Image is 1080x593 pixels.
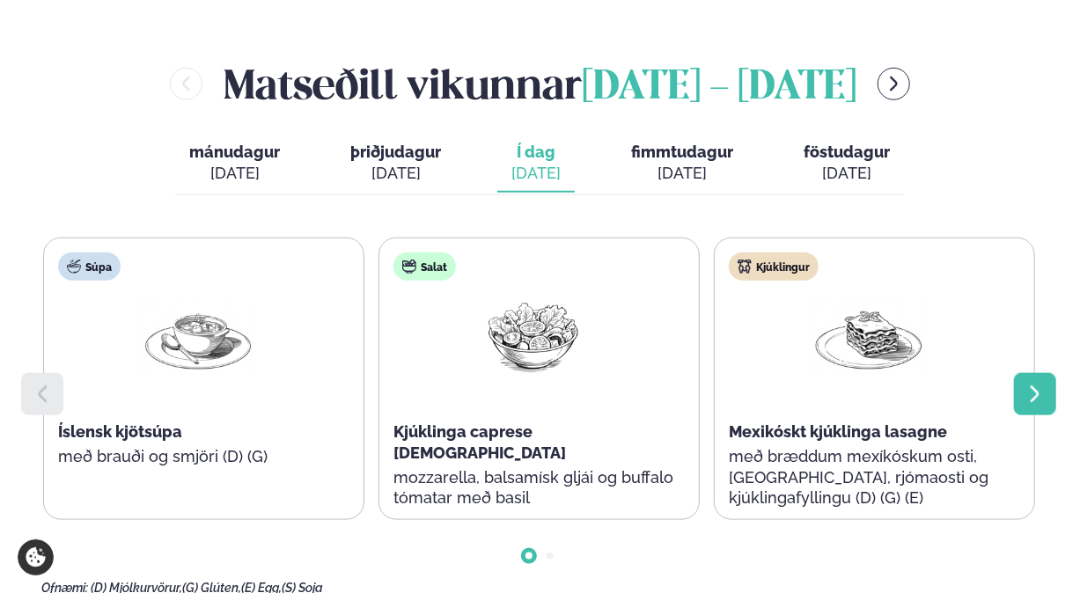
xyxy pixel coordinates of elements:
button: þriðjudagur [DATE] [336,135,455,193]
span: föstudagur [804,143,890,161]
span: Go to slide 1 [525,553,533,560]
a: Cookie settings [18,539,54,575]
h2: Matseðill vikunnar [224,55,856,113]
img: Salad.png [477,295,590,377]
div: [DATE] [350,163,441,184]
button: fimmtudagur [DATE] [617,135,747,193]
div: [DATE] [631,163,733,184]
div: [DATE] [511,163,561,184]
img: Soup.png [142,295,254,377]
span: [DATE] - [DATE] [582,69,856,107]
img: salad.svg [402,260,416,274]
button: Í dag [DATE] [497,135,575,193]
img: chicken.svg [738,260,752,274]
img: soup.svg [67,260,81,274]
span: Mexikóskt kjúklinga lasagne [729,422,947,441]
span: þriðjudagur [350,143,441,161]
span: mánudagur [189,143,280,161]
p: með bræddum mexíkóskum osti, [GEOGRAPHIC_DATA], rjómaosti og kjúklingafyllingu (D) (G) (E) [729,446,1009,509]
button: föstudagur [DATE] [790,135,904,193]
span: Go to slide 2 [547,553,554,560]
div: [DATE] [189,163,280,184]
button: menu-btn-right [878,68,910,100]
div: Kjúklingur [729,253,819,281]
button: menu-btn-left [170,68,202,100]
span: Íslensk kjötsúpa [58,422,182,441]
div: [DATE] [804,163,890,184]
div: Súpa [58,253,121,281]
img: Lasagna.png [812,295,925,377]
button: mánudagur [DATE] [175,135,294,193]
p: mozzarella, balsamísk gljái og buffalo tómatar með basil [393,467,673,509]
p: með brauði og smjöri (D) (G) [58,446,338,467]
span: Í dag [511,142,561,163]
span: Kjúklinga caprese [DEMOGRAPHIC_DATA] [393,422,566,462]
span: fimmtudagur [631,143,733,161]
div: Salat [393,253,456,281]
